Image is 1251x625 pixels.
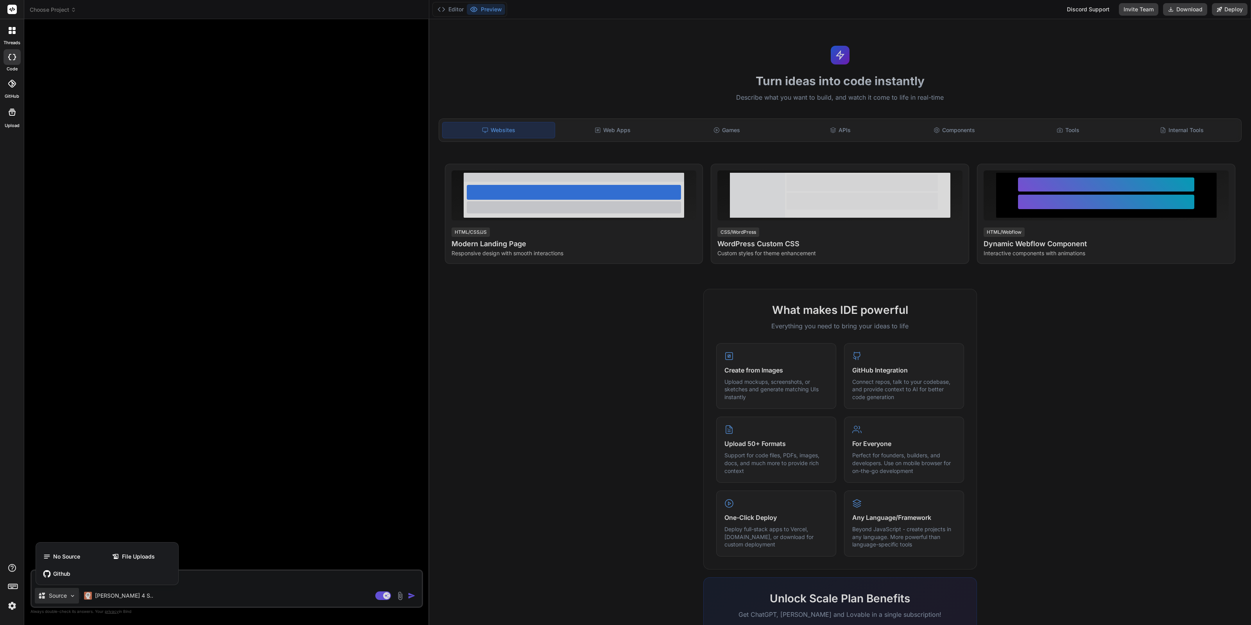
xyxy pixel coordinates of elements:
[53,553,80,561] span: No Source
[5,122,20,129] label: Upload
[5,599,19,612] img: settings
[53,570,70,578] span: Github
[5,93,19,100] label: GitHub
[4,39,20,46] label: threads
[7,66,18,72] label: code
[122,553,155,561] span: File Uploads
